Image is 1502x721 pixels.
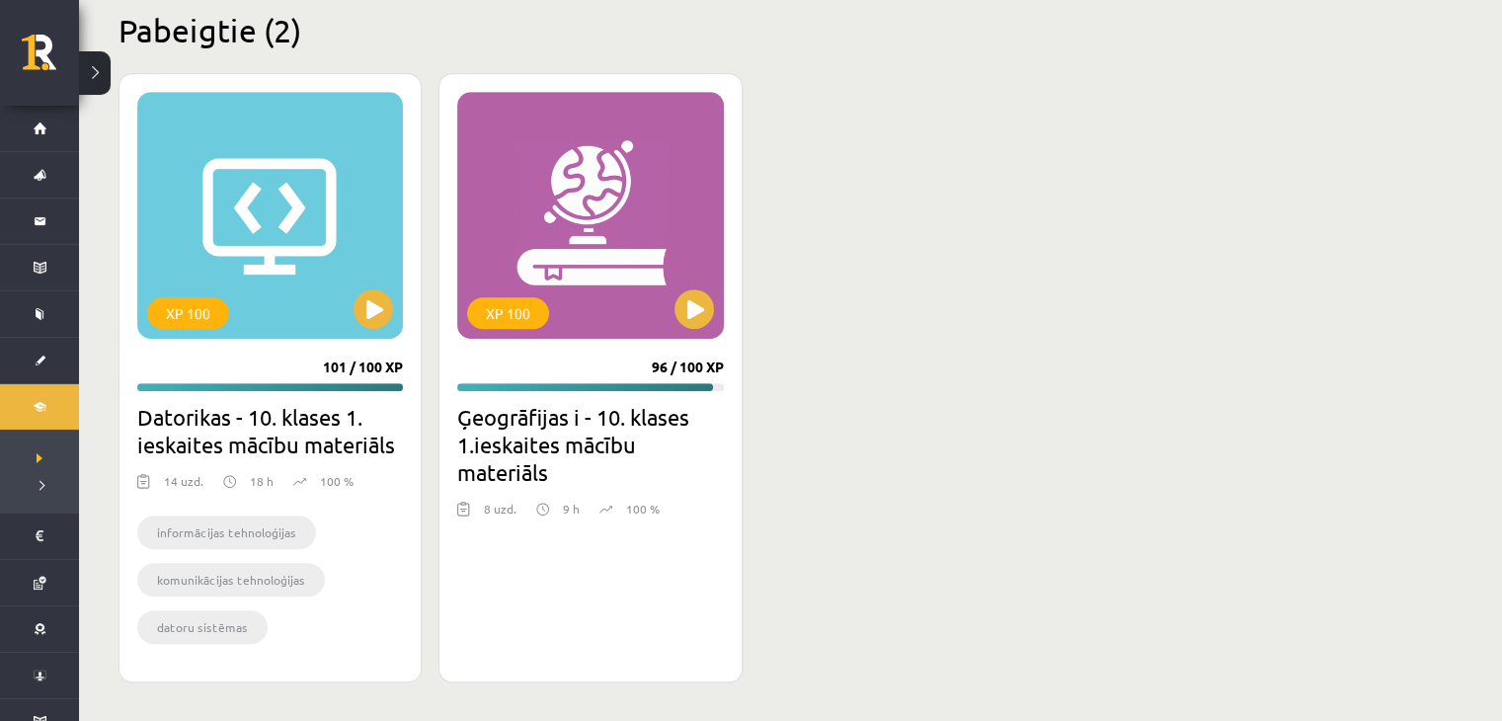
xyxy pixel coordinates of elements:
div: XP 100 [467,297,549,329]
p: 100 % [626,500,660,518]
li: komunikācijas tehnoloģijas [137,563,325,597]
p: 18 h [250,472,274,490]
li: informācijas tehnoloģijas [137,516,316,549]
li: datoru sistēmas [137,610,268,644]
h2: Ģeogrāfijas i - 10. klases 1.ieskaites mācību materiāls [457,403,723,486]
a: Rīgas 1. Tālmācības vidusskola [22,35,79,84]
p: 9 h [563,500,580,518]
div: 14 uzd. [164,472,203,502]
p: 100 % [320,472,354,490]
div: 8 uzd. [484,500,516,529]
h2: Pabeigtie (2) [119,11,1383,49]
div: XP 100 [147,297,229,329]
h2: Datorikas - 10. klases 1. ieskaites mācību materiāls [137,403,403,458]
